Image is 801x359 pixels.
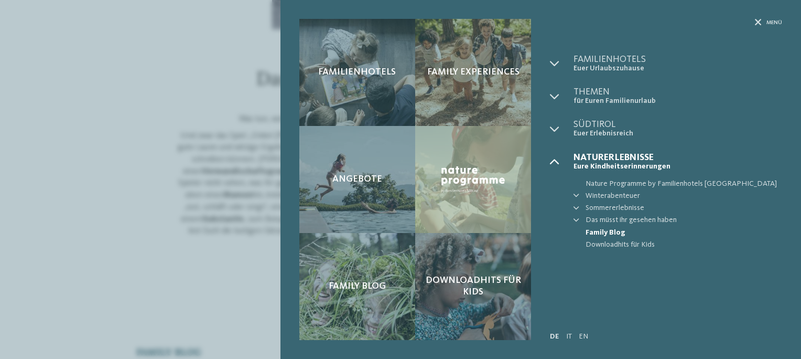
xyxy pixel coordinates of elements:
[415,126,531,233] a: Das Onkel-Otto-Spiel Nature Programme
[573,239,782,251] a: Downloadhits für Kids
[299,19,415,126] a: Das Onkel-Otto-Spiel Familienhotels
[586,190,782,202] a: Winterabenteuer
[573,55,782,64] span: Familienhotels
[573,87,782,97] span: Themen
[573,55,782,73] a: Familienhotels Euer Urlaubszuhause
[579,333,588,340] a: EN
[573,120,782,138] a: Südtirol Euer Erlebnisreich
[766,19,782,27] span: Menü
[425,275,522,298] span: Downloadhits für Kids
[586,214,782,226] a: Das müsst ihr gesehen haben
[573,129,782,138] span: Euer Erlebnisreich
[586,239,782,251] span: Downloadhits für Kids
[566,333,572,340] a: IT
[573,153,782,171] a: Naturerlebnisse Eure Kindheitserinnerungen
[573,178,782,190] a: Nature Programme by Familienhotels [GEOGRAPHIC_DATA]
[439,164,507,195] img: Nature Programme
[329,281,386,292] span: Family Blog
[427,67,519,78] span: Family Experiences
[415,19,531,126] a: Das Onkel-Otto-Spiel Family Experiences
[573,97,782,105] span: für Euren Familienurlaub
[586,227,782,239] span: Family Blog
[318,67,396,78] span: Familienhotels
[586,178,782,190] span: Nature Programme by Familienhotels [GEOGRAPHIC_DATA]
[299,233,415,340] a: Das Onkel-Otto-Spiel Family Blog
[573,227,782,239] a: Family Blog
[299,126,415,233] a: Das Onkel-Otto-Spiel Angebote
[573,162,782,171] span: Eure Kindheitserinnerungen
[573,120,782,129] span: Südtirol
[415,233,531,340] a: Das Onkel-Otto-Spiel Downloadhits für Kids
[573,64,782,73] span: Euer Urlaubszuhause
[573,153,782,162] span: Naturerlebnisse
[573,87,782,105] a: Themen für Euren Familienurlaub
[586,202,782,214] a: Sommererlebnisse
[550,333,559,340] a: DE
[332,174,382,185] span: Angebote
